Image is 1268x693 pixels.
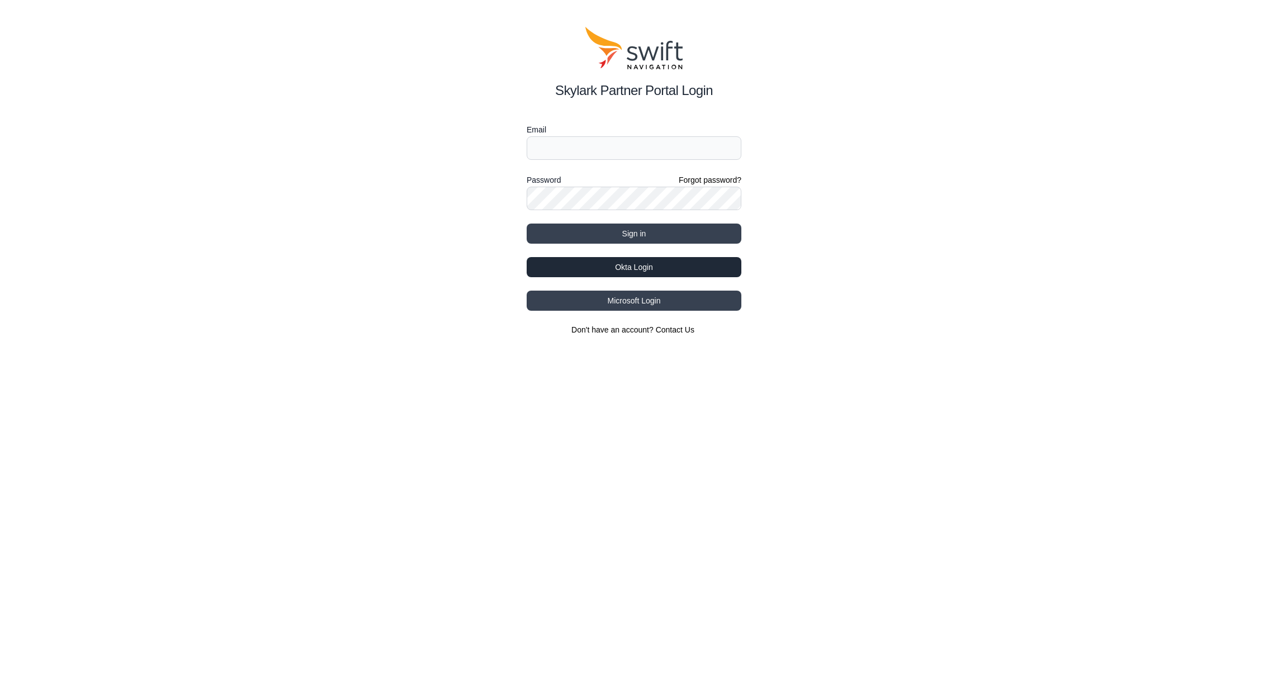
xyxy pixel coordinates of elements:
h2: Skylark Partner Portal Login [527,80,741,101]
button: Microsoft Login [527,291,741,311]
label: Password [527,173,561,187]
a: Contact Us [656,325,694,334]
button: Sign in [527,224,741,244]
button: Okta Login [527,257,741,277]
section: Don't have an account? [527,324,741,335]
a: Forgot password? [679,174,741,186]
label: Email [527,123,741,136]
